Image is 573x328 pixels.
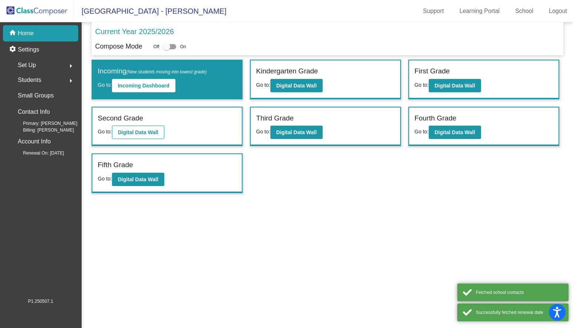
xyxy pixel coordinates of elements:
label: Third Grade [256,113,294,124]
span: Go to: [98,176,112,182]
span: Students [18,75,41,85]
div: Successfully fetched renewal date [476,309,563,316]
b: Digital Data Wall [276,129,317,135]
span: Go to: [256,82,270,88]
p: Small Groups [18,90,54,101]
span: Go to: [415,129,429,135]
span: Set Up [18,60,36,70]
a: Support [417,5,450,17]
span: Go to: [98,129,112,135]
mat-icon: arrow_right [66,76,75,85]
button: Incoming Dashboard [112,79,175,92]
mat-icon: arrow_right [66,62,75,70]
p: Contact Info [18,107,50,117]
label: Incoming [98,66,207,77]
div: Fetched school contacts [476,289,563,296]
b: Digital Data Wall [435,129,475,135]
button: Digital Data Wall [270,79,323,92]
a: School [509,5,539,17]
label: Second Grade [98,113,144,124]
span: (New students moving into lowest grade) [126,69,207,74]
span: [GEOGRAPHIC_DATA] - [PERSON_NAME] [74,5,226,17]
b: Digital Data Wall [118,176,158,182]
button: Digital Data Wall [112,173,164,186]
b: Digital Data Wall [435,83,475,89]
p: Account Info [18,136,51,147]
label: Kindergarten Grade [256,66,318,77]
p: Settings [18,45,39,54]
mat-icon: home [9,29,18,38]
p: Compose Mode [95,42,142,52]
button: Digital Data Wall [429,79,481,92]
span: On [180,43,186,50]
span: Go to: [415,82,429,88]
b: Digital Data Wall [118,129,158,135]
label: First Grade [415,66,450,77]
span: Renewal On: [DATE] [11,150,64,156]
button: Digital Data Wall [270,126,323,139]
button: Digital Data Wall [112,126,164,139]
button: Digital Data Wall [429,126,481,139]
b: Incoming Dashboard [118,83,169,89]
span: Primary: [PERSON_NAME] [11,120,78,127]
b: Digital Data Wall [276,83,317,89]
span: Go to: [98,82,112,88]
span: Billing: [PERSON_NAME] [11,127,74,133]
label: Fifth Grade [98,160,133,170]
p: Home [18,29,34,38]
p: Current Year 2025/2026 [95,26,174,37]
span: Off [154,43,159,50]
span: Go to: [256,129,270,135]
label: Fourth Grade [415,113,457,124]
a: Learning Portal [454,5,506,17]
a: Logout [543,5,573,17]
mat-icon: settings [9,45,18,54]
